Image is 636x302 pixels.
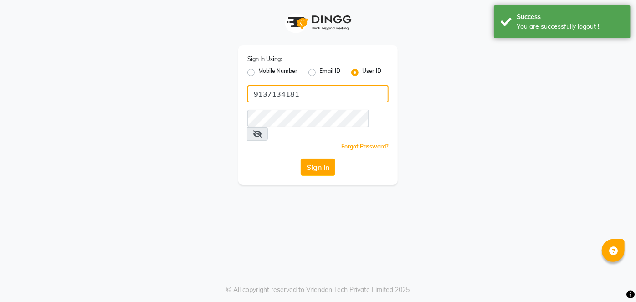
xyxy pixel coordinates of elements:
label: User ID [362,67,381,78]
label: Email ID [319,67,340,78]
label: Mobile Number [258,67,297,78]
input: Username [247,110,369,127]
div: You are successfully logout !! [517,22,624,31]
button: Sign In [301,159,335,176]
a: Forgot Password? [341,143,389,150]
div: Success [517,12,624,22]
input: Username [247,85,389,102]
label: Sign In Using: [247,55,282,63]
img: logo1.svg [282,9,354,36]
